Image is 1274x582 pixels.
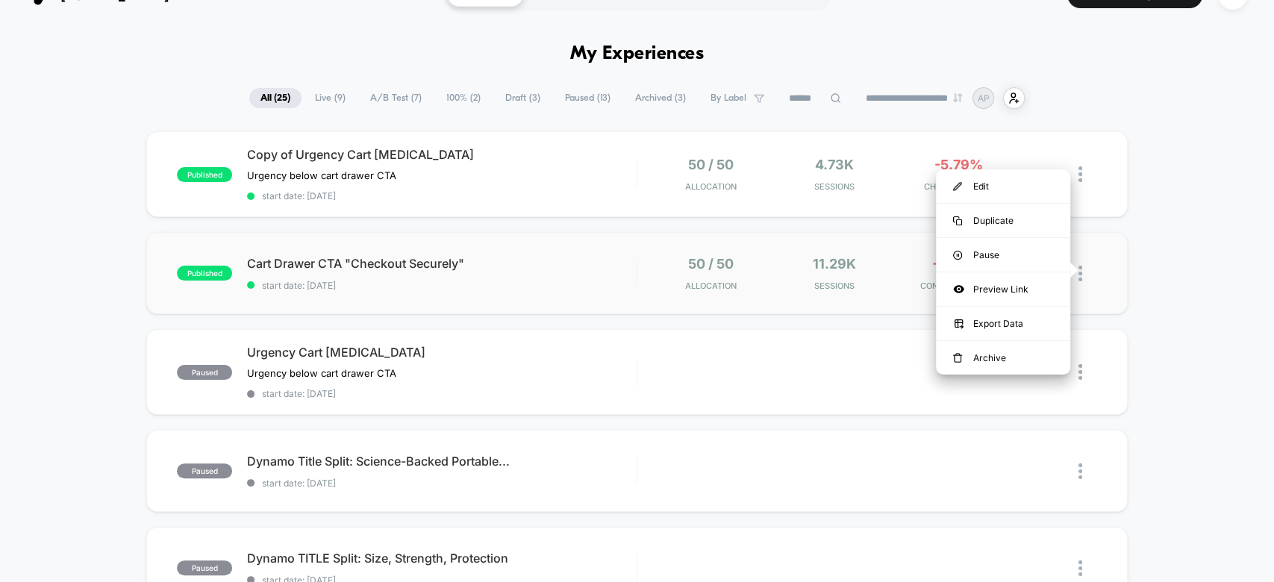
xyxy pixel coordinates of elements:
[247,388,636,399] span: start date: [DATE]
[247,147,636,162] span: Copy of Urgency Cart [MEDICAL_DATA]
[900,181,1017,192] span: CHECKOUT RATE
[978,93,990,104] p: AP
[624,88,697,108] span: Archived ( 3 )
[247,280,636,291] span: start date: [DATE]
[688,157,734,172] span: 50 / 50
[934,157,983,172] span: -5.79%
[936,341,1070,375] div: Archive
[776,181,893,192] span: Sessions
[953,216,962,225] img: menu
[494,88,552,108] span: Draft ( 3 )
[953,353,962,363] img: menu
[249,88,302,108] span: All ( 25 )
[776,281,893,291] span: Sessions
[177,167,232,182] span: published
[685,181,737,192] span: Allocation
[1078,166,1082,182] img: close
[247,367,396,379] span: Urgency below cart drawer CTA
[685,281,737,291] span: Allocation
[953,251,962,260] img: menu
[247,169,396,181] span: Urgency below cart drawer CTA
[1078,266,1082,281] img: close
[247,478,636,489] span: start date: [DATE]
[711,93,746,104] span: By Label
[936,238,1070,272] div: Pause
[247,551,636,566] span: Dynamo TITLE Split: Size, Strength, Protection
[247,190,636,201] span: start date: [DATE]
[359,88,433,108] span: A/B Test ( 7 )
[936,204,1070,237] div: Duplicate
[570,43,704,65] h1: My Experiences
[1078,364,1082,380] img: close
[688,256,734,272] span: 50 / 50
[247,454,636,469] span: Dynamo Title Split: Science-Backed Portable...
[953,93,962,102] img: end
[435,88,492,108] span: 100% ( 2 )
[247,345,636,360] span: Urgency Cart [MEDICAL_DATA]
[177,266,232,281] span: published
[247,256,636,271] span: Cart Drawer CTA "Checkout Securely"
[177,365,232,380] span: paused
[815,157,854,172] span: 4.73k
[936,307,1070,340] div: Export Data
[936,169,1070,203] div: Edit
[304,88,357,108] span: Live ( 9 )
[1078,560,1082,576] img: close
[900,281,1017,291] span: CONVERSION RATE
[177,560,232,575] span: paused
[177,463,232,478] span: paused
[936,272,1070,306] div: Preview Link
[813,256,856,272] span: 11.29k
[953,182,962,191] img: menu
[1078,463,1082,479] img: close
[554,88,622,108] span: Paused ( 13 )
